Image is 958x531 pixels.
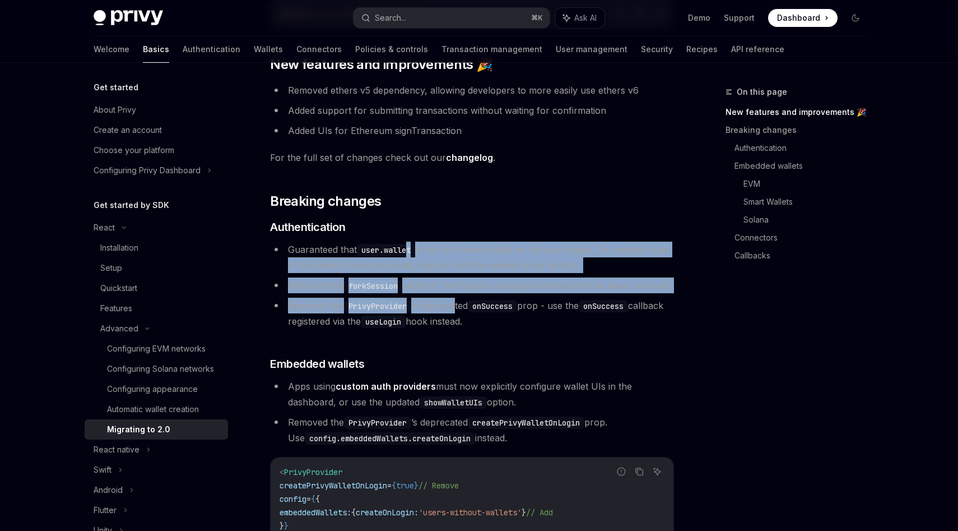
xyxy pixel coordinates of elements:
span: { [311,494,315,504]
a: Choose your platform [85,140,228,160]
div: Configuring Solana networks [107,362,214,376]
a: Basics [143,36,169,63]
code: showWalletUIs [420,396,487,409]
span: 'users-without-wallets' [418,507,522,518]
div: Quickstart [100,281,137,295]
a: Automatic wallet creation [85,399,228,419]
div: React native [94,443,139,456]
a: Quickstart [85,278,228,298]
code: createPrivyWalletOnLogin [468,417,584,429]
a: Features [85,298,228,318]
span: PrivyProvider [284,467,342,477]
span: New features and improvements 🎉 [270,56,492,73]
a: Breaking changes [726,121,873,139]
a: Authentication [734,139,873,157]
span: On this page [737,85,787,99]
code: user.wallet [357,244,415,256]
li: Added UIs for Ethereum signTransaction [270,123,674,138]
span: createOnLogin: [356,507,418,518]
div: Migrating to 2.0 [107,423,170,436]
span: Dashboard [777,12,820,24]
div: Configuring Privy Dashboard [94,164,201,177]
a: API reference [731,36,784,63]
span: createPrivyWalletOnLogin [280,481,387,491]
a: Migrating to 2.0 [85,419,228,440]
a: New features and improvements 🎉 [726,103,873,121]
img: dark logo [94,10,163,26]
a: Configuring EVM networks [85,339,228,359]
span: = [306,494,311,504]
a: Callbacks [734,247,873,265]
span: // Add [526,507,553,518]
a: Configuring Solana networks [85,359,228,379]
div: Choose your platform [94,144,174,157]
a: User management [556,36,627,63]
a: Dashboard [768,9,838,27]
div: Advanced [100,322,138,335]
span: } [414,481,418,491]
a: changelog [446,152,493,164]
code: config.embeddedWallets.createOnLogin [305,432,475,445]
a: Solana [743,211,873,229]
span: } [284,521,289,531]
span: // Remove [418,481,459,491]
div: Swift [94,463,111,477]
a: Smart Wallets [743,193,873,211]
button: Ask AI [555,8,604,28]
h5: Get started [94,81,138,94]
div: Android [94,483,123,497]
code: useLogin [361,316,406,328]
a: EVM [743,175,873,193]
a: Create an account [85,120,228,140]
div: Create an account [94,123,162,137]
a: Authentication [183,36,240,63]
div: Flutter [94,504,117,517]
button: Ask AI [650,464,664,479]
span: Authentication [270,219,345,235]
a: Security [641,36,673,63]
div: Installation [100,241,138,255]
li: Added support for submitting transactions without waiting for confirmation [270,103,674,118]
span: true [396,481,414,491]
code: forkSession [344,280,402,292]
span: Removed the method. This feature was experimental and has been removed. [288,280,671,291]
a: Connectors [734,229,873,247]
span: embeddedWallets: [280,507,351,518]
span: = [387,481,392,491]
a: Support [724,12,755,24]
span: ⌘ K [531,13,543,22]
a: Policies & controls [355,36,428,63]
span: } [280,521,284,531]
code: PrivyProvider [344,300,411,312]
span: config [280,494,306,504]
a: About Privy [85,100,228,120]
span: { [392,481,396,491]
a: custom auth providers [336,381,436,393]
a: Embedded wallets [734,157,873,175]
span: For the full set of changes check out our . [270,150,674,165]
span: Guaranteed that is the first linked wallet on the user object. To maintain state of the latest co... [288,244,669,271]
h5: Get started by SDK [94,198,169,212]
div: About Privy [94,103,136,117]
span: Removed the ’s deprecated prop. Use instead. [288,417,607,444]
span: { [315,494,320,504]
div: Setup [100,261,122,275]
span: Breaking changes [270,192,381,210]
code: PrivyProvider [344,417,411,429]
button: Report incorrect code [614,464,629,479]
span: Embedded wallets [270,356,364,372]
button: Toggle dark mode [847,9,864,27]
span: Ask AI [574,12,597,24]
code: onSuccess [468,300,517,312]
button: Search...⌘K [354,8,550,28]
button: Copy the contents from the code block [632,464,647,479]
code: onSuccess [579,300,628,312]
a: Welcome [94,36,129,63]
a: Transaction management [441,36,542,63]
a: Recipes [686,36,718,63]
div: Configuring EVM networks [107,342,206,355]
a: Configuring appearance [85,379,228,399]
span: Apps using must now explicitly configure wallet UIs in the dashboard, or use the updated option. [288,381,632,408]
a: Demo [688,12,710,24]
span: { [351,507,356,518]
